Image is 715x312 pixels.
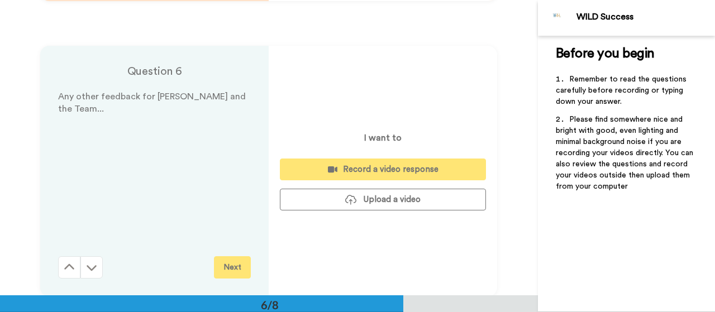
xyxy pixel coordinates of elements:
[58,92,248,114] span: Any other feedback for [PERSON_NAME] and the Team...
[280,159,486,180] button: Record a video response
[576,12,714,22] div: WILD Success
[364,131,402,145] p: I want to
[556,116,695,190] span: Please find somewhere nice and bright with good, even lighting and minimal background noise if yo...
[556,75,689,105] span: Remember to read the questions carefully before recording or typing down your answer.
[280,189,486,210] button: Upload a video
[214,256,251,279] button: Next
[289,164,477,175] div: Record a video response
[58,64,251,79] h4: Question 6
[544,4,571,31] img: Profile Image
[556,47,655,60] span: Before you begin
